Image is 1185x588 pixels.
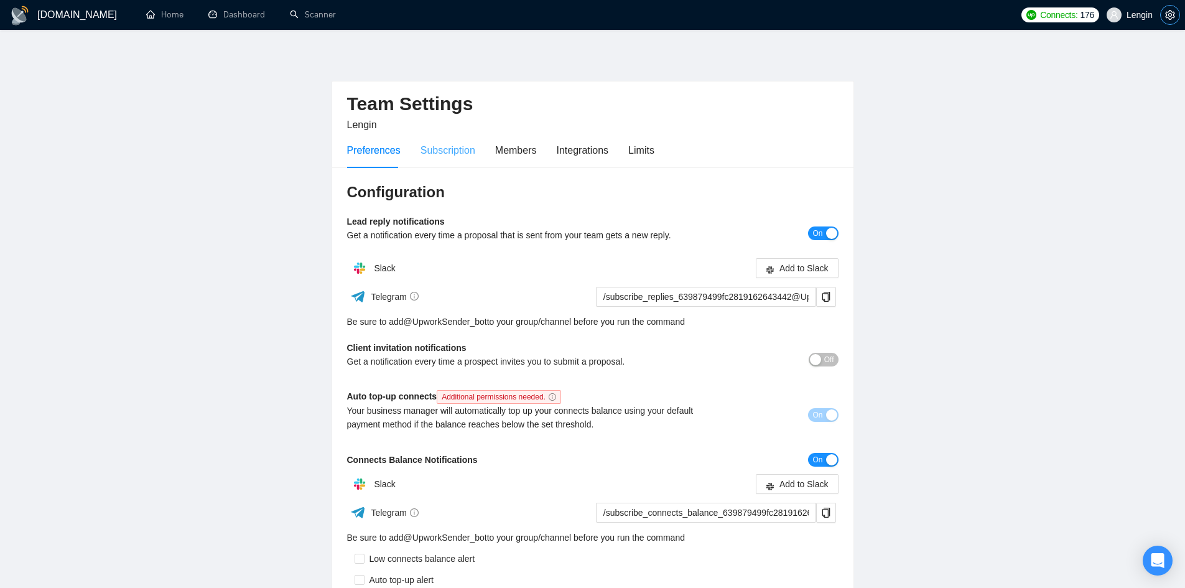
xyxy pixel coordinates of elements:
[824,353,834,366] span: Off
[812,453,822,467] span: On
[766,265,774,274] span: slack
[347,217,445,226] b: Lead reply notifications
[404,531,487,544] a: @UpworkSender_bot
[347,472,372,497] img: hpQkSZIkSZIkSZIkSZIkSZIkSZIkSZIkSZIkSZIkSZIkSZIkSZIkSZIkSZIkSZIkSZIkSZIkSZIkSZIkSZIkSZIkSZIkSZIkS...
[374,263,395,273] span: Slack
[347,91,839,117] h2: Team Settings
[146,9,184,20] a: homeHome
[817,292,835,302] span: copy
[628,142,654,158] div: Limits
[347,142,401,158] div: Preferences
[1160,10,1180,20] a: setting
[410,508,419,517] span: info-circle
[350,505,366,520] img: ww3wtPAAAAAElFTkSuQmCC
[812,226,822,240] span: On
[816,503,836,523] button: copy
[347,455,478,465] b: Connects Balance Notifications
[1040,8,1077,22] span: Connects:
[350,289,366,304] img: ww3wtPAAAAAElFTkSuQmCC
[374,479,395,489] span: Slack
[10,6,30,26] img: logo
[347,391,566,401] b: Auto top-up connects
[347,404,716,431] div: Your business manager will automatically top up your connects balance using your default payment ...
[756,258,839,278] button: slackAdd to Slack
[816,287,836,307] button: copy
[1080,8,1094,22] span: 176
[404,315,487,329] a: @UpworkSender_bot
[779,477,829,491] span: Add to Slack
[1110,11,1118,19] span: user
[549,393,556,401] span: info-circle
[1026,10,1036,20] img: upwork-logo.png
[290,9,336,20] a: searchScanner
[1161,10,1179,20] span: setting
[347,182,839,202] h3: Configuration
[779,261,829,275] span: Add to Slack
[347,355,716,368] div: Get a notification every time a prospect invites you to submit a proposal.
[766,481,774,490] span: slack
[495,142,537,158] div: Members
[437,390,561,404] span: Additional permissions needed.
[756,474,839,494] button: slackAdd to Slack
[365,552,475,566] div: Low connects balance alert
[410,292,419,301] span: info-circle
[817,508,835,518] span: copy
[365,573,434,587] div: Auto top-up alert
[812,408,822,422] span: On
[347,315,839,329] div: Be sure to add to your group/channel before you run the command
[347,343,467,353] b: Client invitation notifications
[347,119,377,130] span: Lengin
[371,508,419,518] span: Telegram
[347,531,839,544] div: Be sure to add to your group/channel before you run the command
[208,9,265,20] a: dashboardDashboard
[347,256,372,281] img: hpQkSZIkSZIkSZIkSZIkSZIkSZIkSZIkSZIkSZIkSZIkSZIkSZIkSZIkSZIkSZIkSZIkSZIkSZIkSZIkSZIkSZIkSZIkSZIkS...
[347,228,716,242] div: Get a notification every time a proposal that is sent from your team gets a new reply.
[371,292,419,302] span: Telegram
[1160,5,1180,25] button: setting
[557,142,609,158] div: Integrations
[1143,546,1173,576] div: Open Intercom Messenger
[421,142,475,158] div: Subscription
